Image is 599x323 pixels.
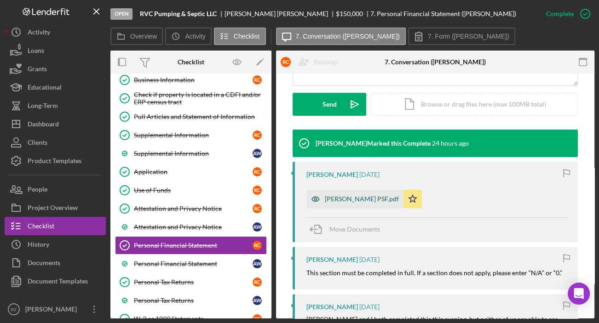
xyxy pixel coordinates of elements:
[5,78,106,96] button: Educational
[5,152,106,170] a: Product Templates
[5,198,106,217] button: Project Overview
[428,33,509,40] label: 7. Form ([PERSON_NAME])
[134,260,253,267] div: Personal Financial Statement
[306,256,358,263] div: [PERSON_NAME]
[134,76,253,84] div: Business Information
[130,33,157,40] label: Overview
[115,89,267,108] a: Check if property is located in a CDFI and/or ERP census tract
[5,23,106,41] button: Activity
[214,28,266,45] button: Checklist
[28,180,47,201] div: People
[253,75,262,85] div: R C
[115,108,267,126] a: Pull Articles and Statement of Information
[115,199,267,218] a: Attestation and Privacy NoticeRC
[134,278,253,286] div: Personal Tax Returns
[546,5,574,23] div: Complete
[115,163,267,181] a: ApplicationRC
[178,58,204,66] div: Checklist
[28,198,78,219] div: Project Overview
[293,93,366,116] button: Send
[134,297,253,304] div: Personal Tax Returns
[5,60,106,78] button: Grants
[253,130,262,140] div: R C
[28,78,62,99] div: Educational
[185,33,205,40] label: Activity
[253,204,262,213] div: R C
[11,307,17,312] text: BZ
[281,57,291,67] div: R C
[225,10,336,17] div: [PERSON_NAME] [PERSON_NAME]
[359,171,380,178] time: 2025-10-08 02:11
[28,23,50,44] div: Activity
[408,28,515,45] button: 7. Form ([PERSON_NAME])
[253,149,262,158] div: A W
[115,71,267,89] a: Business InformationRC
[329,225,380,233] span: Move Documents
[359,256,380,263] time: 2025-10-02 15:29
[253,259,262,268] div: A W
[537,5,594,23] button: Complete
[5,96,106,115] button: Long-Term
[306,190,422,208] button: [PERSON_NAME] PSF.pdf
[115,291,267,310] a: Personal Tax ReturnsAW
[28,60,47,80] div: Grants
[306,171,358,178] div: [PERSON_NAME]
[314,53,339,71] div: Reassign
[5,217,106,235] button: Checklist
[5,235,106,254] a: History
[134,150,253,157] div: Supplemental Information
[370,10,516,17] div: 7. Personal Financial Statement ([PERSON_NAME])
[134,91,266,106] div: Check if property is located in a CDFI and/or ERP census tract
[115,236,267,255] a: Personal Financial StatementRC
[325,195,399,203] div: [PERSON_NAME] PSF.pdf
[28,254,60,274] div: Documents
[115,255,267,273] a: Personal Financial StatementAW
[5,254,106,272] button: Documents
[432,140,469,147] time: 2025-10-08 15:38
[110,28,163,45] button: Overview
[296,33,400,40] label: 7. Conversation ([PERSON_NAME])
[316,140,431,147] div: [PERSON_NAME] Marked this Complete
[253,296,262,305] div: A W
[276,28,406,45] button: 7. Conversation ([PERSON_NAME])
[134,168,253,176] div: Application
[336,10,363,17] span: $150,000
[359,303,380,311] time: 2025-10-02 02:55
[5,180,106,198] a: People
[5,41,106,60] button: Loans
[134,223,253,231] div: Attestation and Privacy Notice
[568,283,590,305] div: Open Intercom Messenger
[134,205,253,212] div: Attestation and Privacy Notice
[134,315,253,323] div: W-2 or 1099 Statements
[134,113,266,120] div: Pull Articles and Statement of Information
[28,41,44,62] div: Loans
[110,8,132,20] div: Open
[28,115,59,136] div: Dashboard
[5,272,106,290] button: Document Templates
[134,187,253,194] div: Use of Funds
[115,273,267,291] a: Personal Tax ReturnsRC
[115,218,267,236] a: Attestation and Privacy NoticeAW
[28,133,47,154] div: Clients
[23,300,83,321] div: [PERSON_NAME]
[253,167,262,176] div: R C
[5,133,106,152] button: Clients
[165,28,211,45] button: Activity
[28,217,54,238] div: Checklist
[323,93,337,116] div: Send
[28,152,81,172] div: Product Templates
[28,235,49,256] div: History
[5,115,106,133] a: Dashboard
[234,33,260,40] label: Checklist
[115,181,267,199] a: Use of FundsRC
[28,272,88,293] div: Document Templates
[253,186,262,195] div: R C
[253,241,262,250] div: R C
